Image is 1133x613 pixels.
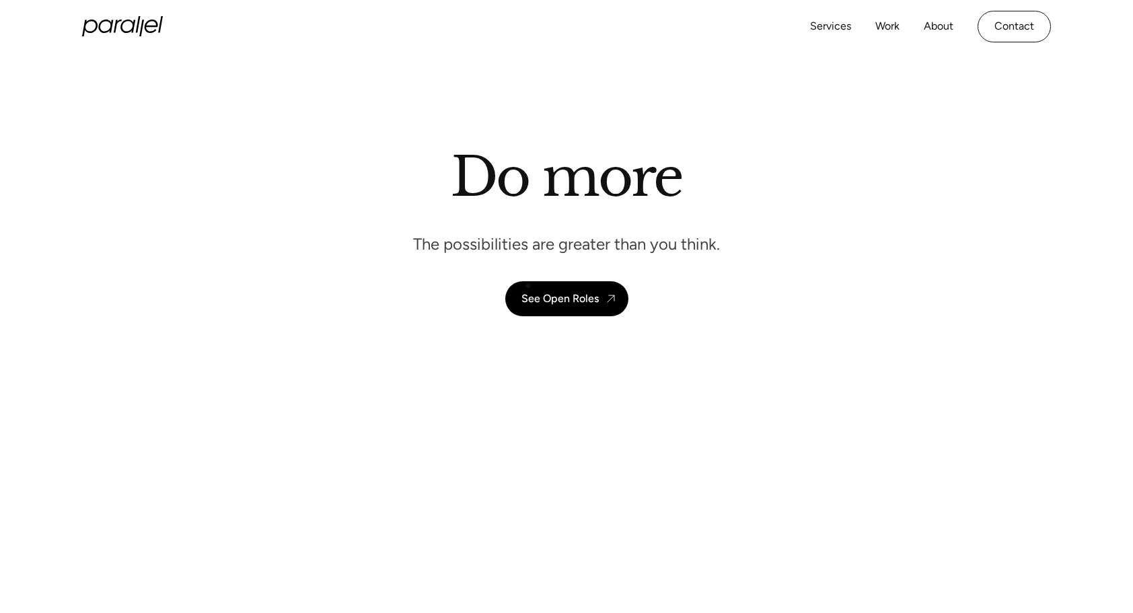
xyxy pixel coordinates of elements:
a: About [924,17,953,36]
a: See Open Roles [505,281,628,316]
a: home [82,16,163,36]
h1: Do more [451,145,683,209]
a: Services [810,17,851,36]
a: Contact [978,11,1051,42]
div: See Open Roles [521,292,599,305]
a: Work [875,17,900,36]
p: The possibilities are greater than you think. [413,233,720,254]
